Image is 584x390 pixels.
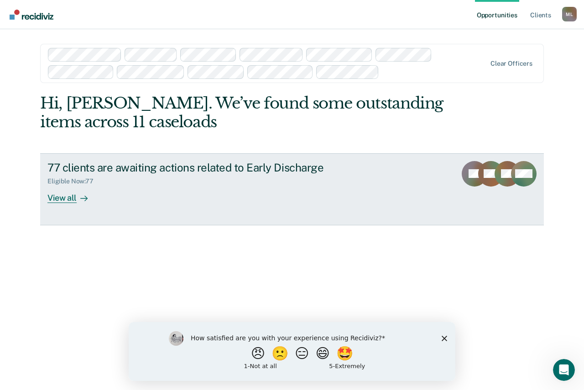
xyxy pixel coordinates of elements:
button: Profile dropdown button [562,7,577,21]
a: 77 clients are awaiting actions related to Early DischargeEligible Now:77View all [40,153,544,225]
div: Eligible Now : 77 [47,177,101,185]
div: View all [47,185,99,203]
div: 77 clients are awaiting actions related to Early Discharge [47,161,368,174]
div: Hi, [PERSON_NAME]. We’ve found some outstanding items across 11 caseloads [40,94,443,131]
div: Clear officers [490,60,532,68]
img: Recidiviz [10,10,53,20]
iframe: Intercom live chat [553,359,575,381]
div: M L [562,7,577,21]
iframe: Survey by Kim from Recidiviz [129,322,455,381]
